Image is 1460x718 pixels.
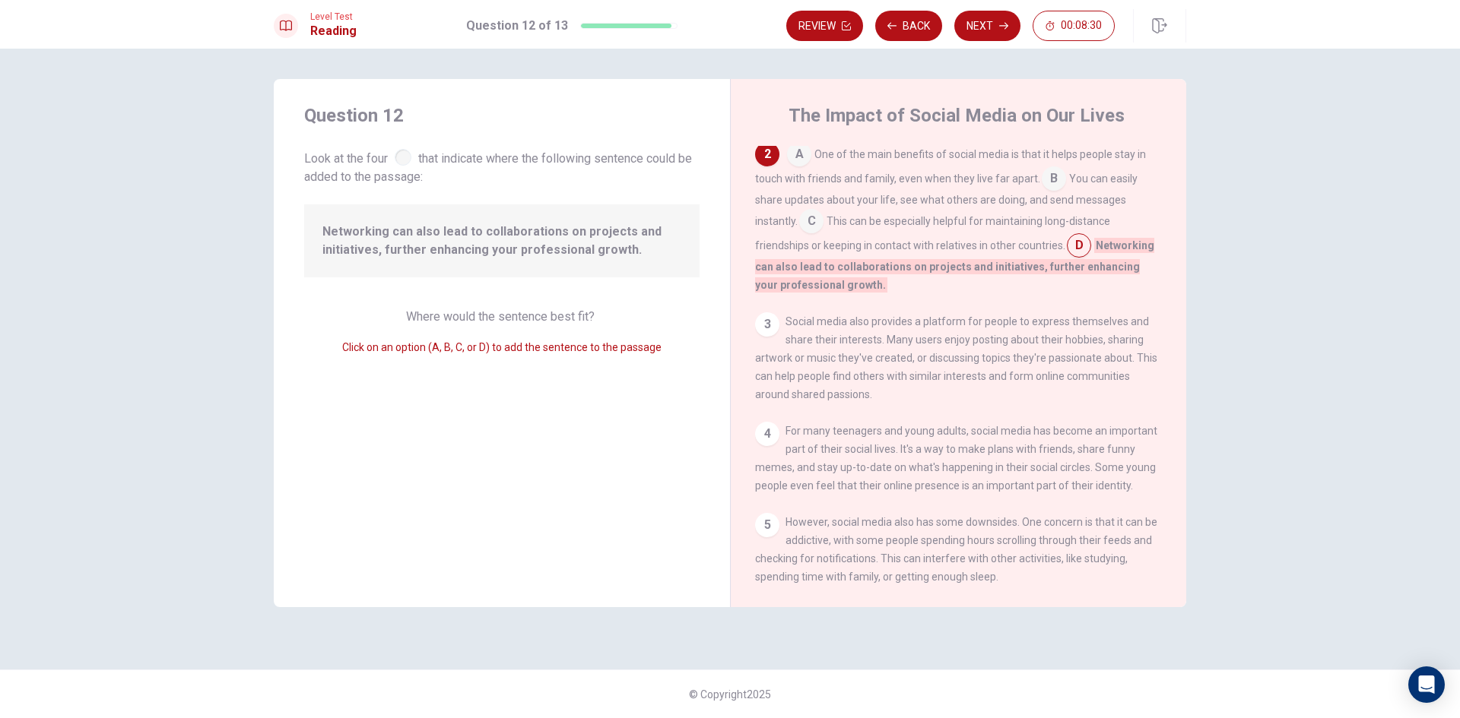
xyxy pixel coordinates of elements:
[1033,11,1115,41] button: 00:08:30
[1067,233,1091,258] span: D
[322,223,681,259] span: Networking can also lead to collaborations on projects and initiatives, further enhancing your pr...
[755,312,779,337] div: 3
[875,11,942,41] button: Back
[755,425,1157,492] span: For many teenagers and young adults, social media has become an important part of their social li...
[755,148,1146,185] span: One of the main benefits of social media is that it helps people stay in touch with friends and f...
[755,422,779,446] div: 4
[304,103,700,128] h4: Question 12
[954,11,1020,41] button: Next
[466,17,568,35] h1: Question 12 of 13
[799,209,824,233] span: C
[406,309,598,324] span: Where would the sentence best fit?
[755,516,1157,583] span: However, social media also has some downsides. One concern is that it can be addictive, with some...
[310,11,357,22] span: Level Test
[789,103,1125,128] h4: The Impact of Social Media on Our Lives
[310,22,357,40] h1: Reading
[1408,666,1445,703] div: Open Intercom Messenger
[755,238,1154,293] span: Networking can also lead to collaborations on projects and initiatives, further enhancing your pr...
[755,142,779,166] div: 2
[1061,20,1102,32] span: 00:08:30
[786,11,863,41] button: Review
[755,215,1110,251] span: This can be especially helpful for maintaining long-distance friendships or keeping in contact wi...
[755,172,1138,227] span: You can easily share updates about your life, see what others are doing, and send messages instan...
[755,513,779,537] div: 5
[689,688,771,701] span: © Copyright 2025
[1042,166,1066,191] span: B
[755,315,1157,400] span: Social media also provides a platform for people to express themselves and share their interests....
[342,341,662,353] span: Click on an option (A, B, C, or D) to add the sentence to the passage
[304,146,700,186] span: Look at the four that indicate where the following sentence could be added to the passage:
